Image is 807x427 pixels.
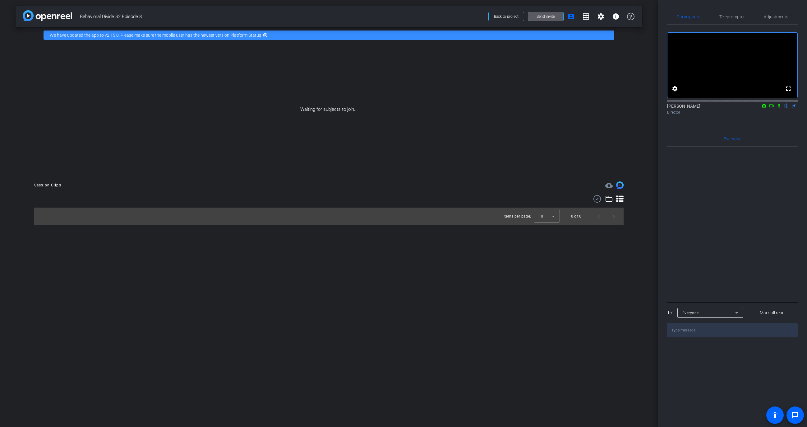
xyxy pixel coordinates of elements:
[612,13,620,20] mat-icon: info
[582,13,590,20] mat-icon: grid_on
[494,14,519,19] span: Back to project
[80,10,485,23] span: Behavioral Divide S2 Episode 8
[667,309,673,317] div: To:
[488,12,524,21] button: Back to project
[44,30,614,40] div: We have updated the app to v2.15.0. Please make sure the mobile user has the newest version.
[785,85,792,92] mat-icon: fullscreen
[605,181,613,189] mat-icon: cloud_upload
[605,181,613,189] span: Destinations for your clips
[34,182,61,188] div: Session Clips
[760,310,785,316] span: Mark all read
[597,13,605,20] mat-icon: settings
[16,44,642,175] div: Waiting for subjects to join...
[747,307,798,318] button: Mark all read
[23,10,72,21] img: app-logo
[667,103,798,115] div: [PERSON_NAME]
[606,209,621,224] button: Next page
[783,103,790,108] mat-icon: flip
[567,13,575,20] mat-icon: account_box
[677,15,700,19] span: Participants
[591,209,606,224] button: Previous page
[504,213,531,219] div: Items per page:
[571,213,581,219] div: 0 of 0
[263,33,268,38] mat-icon: highlight_off
[682,311,699,315] span: Everyone
[528,12,564,21] button: Send invite
[537,14,555,19] span: Send invite
[616,181,624,189] img: Session clips
[671,85,679,92] mat-icon: settings
[719,15,745,19] span: Teleprompter
[771,411,779,419] mat-icon: accessibility
[667,110,798,115] div: Director
[791,411,799,419] mat-icon: message
[230,33,261,38] a: Platform Status
[764,15,788,19] span: Adjustments
[724,137,741,141] span: Everyone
